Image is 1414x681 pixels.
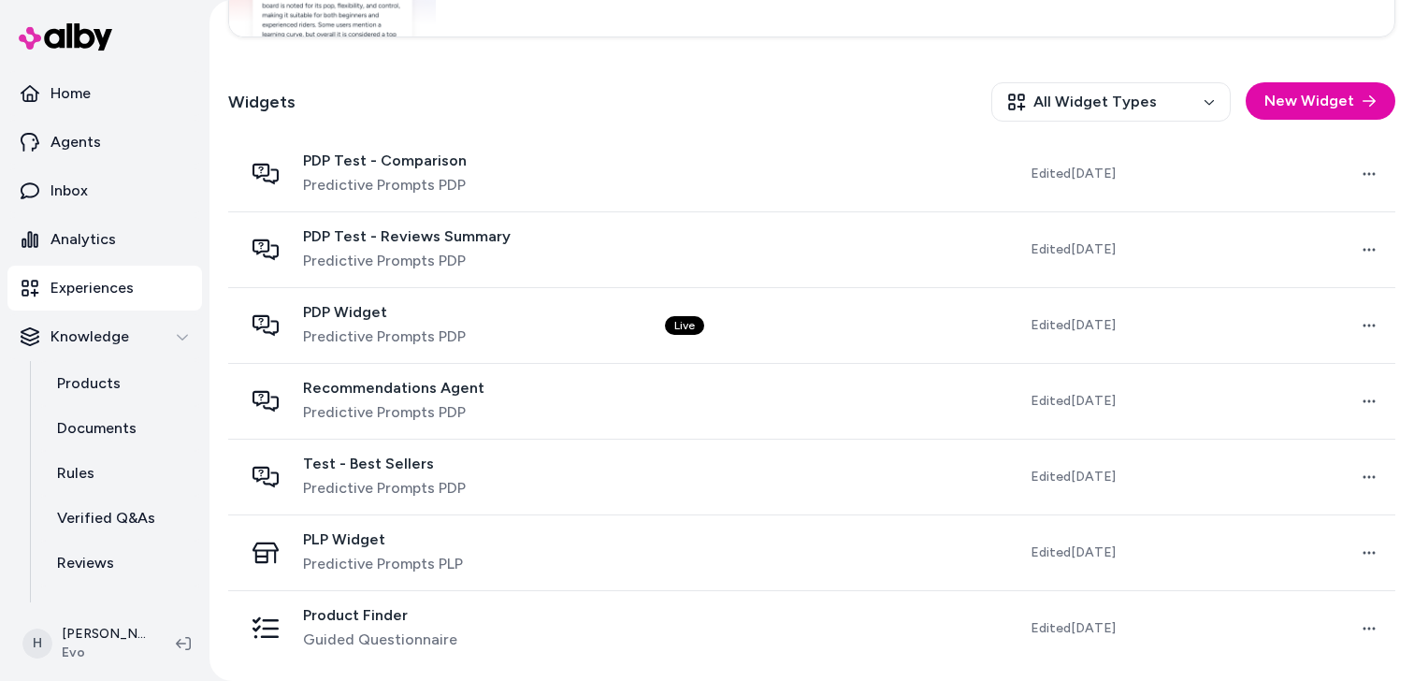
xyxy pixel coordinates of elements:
a: Rules [38,451,202,496]
span: Edited [DATE] [1031,392,1116,411]
span: Predictive Prompts PDP [303,326,466,348]
a: Documents [38,406,202,451]
a: Verified Q&As [38,496,202,541]
span: Test - Best Sellers [303,455,466,473]
a: Products [38,361,202,406]
p: Reviews [57,552,114,574]
a: Reviews [38,541,202,586]
span: Predictive Prompts PDP [303,401,484,424]
p: Experiences [50,277,134,299]
span: Edited [DATE] [1031,165,1116,183]
a: Survey Questions [38,586,202,630]
button: New Widget [1246,82,1395,120]
a: Experiences [7,266,202,311]
p: Agents [50,131,101,153]
span: Edited [DATE] [1031,316,1116,335]
span: Predictive Prompts PDP [303,477,466,500]
p: Rules [57,462,94,485]
span: Guided Questionnaire [303,629,457,651]
span: PDP Test - Reviews Summary [303,227,511,246]
span: Predictive Prompts PDP [303,174,467,196]
p: Knowledge [50,326,129,348]
p: Documents [57,417,137,440]
span: H [22,629,52,659]
p: Survey Questions [57,597,180,619]
span: Evo [62,644,146,662]
span: PDP Test - Comparison [303,152,467,170]
h2: Widgets [228,89,296,115]
span: PLP Widget [303,530,463,549]
span: Edited [DATE] [1031,468,1116,486]
button: All Widget Types [991,82,1231,122]
span: Edited [DATE] [1031,619,1116,638]
p: Products [57,372,121,395]
span: PDP Widget [303,303,466,322]
p: Analytics [50,228,116,251]
p: Home [50,82,91,105]
span: Edited [DATE] [1031,240,1116,259]
p: [PERSON_NAME] [62,625,146,644]
a: Home [7,71,202,116]
span: Recommendations Agent [303,379,484,398]
a: Inbox [7,168,202,213]
button: Knowledge [7,314,202,359]
button: H[PERSON_NAME]Evo [11,614,161,674]
p: Verified Q&As [57,507,155,529]
img: alby Logo [19,23,112,51]
a: Analytics [7,217,202,262]
span: Predictive Prompts PDP [303,250,511,272]
span: Edited [DATE] [1031,543,1116,562]
div: Live [665,316,704,335]
span: Product Finder [303,606,457,625]
p: Inbox [50,180,88,202]
span: Predictive Prompts PLP [303,553,463,575]
a: Agents [7,120,202,165]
